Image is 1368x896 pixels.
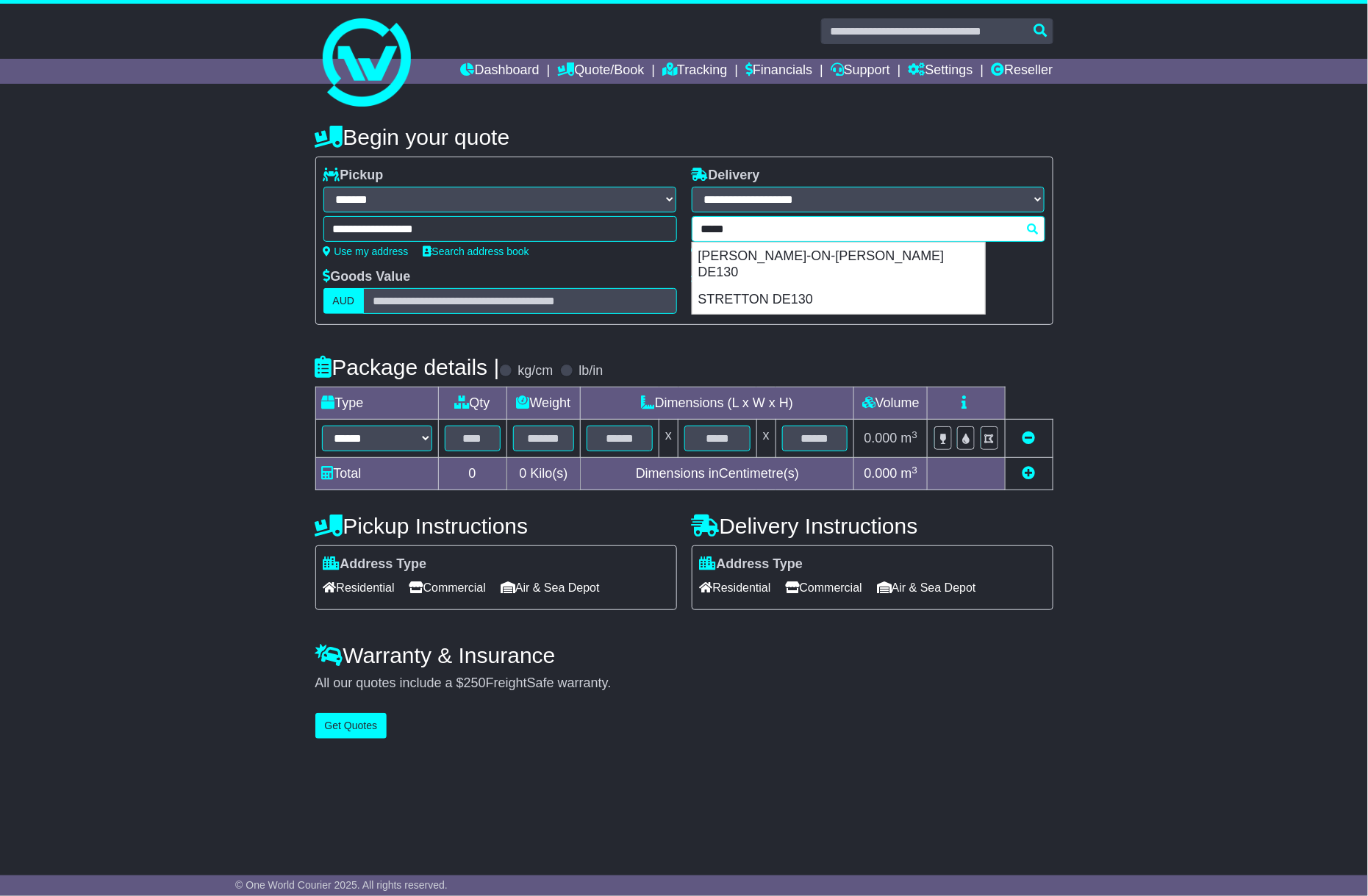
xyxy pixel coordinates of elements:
[864,466,898,481] span: 0.000
[235,879,448,891] span: © One World Courier 2025. All rights reserved.
[692,514,1053,538] h4: Delivery Instructions
[315,675,1053,692] div: All our quotes include a $ FreightSafe warranty.
[323,168,384,184] label: Pickup
[692,286,985,314] div: STRETTON DE130
[323,245,409,257] a: Use my address
[745,59,812,84] a: Financials
[831,59,890,84] a: Support
[323,556,427,573] label: Address Type
[901,466,918,481] span: m
[1023,431,1036,445] a: Remove this item
[423,245,529,257] a: Search address book
[501,576,600,599] span: Air & Sea Depot
[464,675,486,690] span: 250
[315,125,1053,149] h4: Begin your quote
[659,420,678,458] td: x
[557,59,644,84] a: Quote/Book
[438,458,506,490] td: 0
[756,420,776,458] td: x
[786,576,862,599] span: Commercial
[323,269,411,285] label: Goods Value
[700,576,771,599] span: Residential
[692,168,760,184] label: Delivery
[901,431,918,445] span: m
[506,458,581,490] td: Kilo(s)
[912,429,918,440] sup: 3
[662,59,727,84] a: Tracking
[315,355,500,379] h4: Package details |
[912,465,918,476] sup: 3
[323,288,365,314] label: AUD
[692,243,985,286] div: [PERSON_NAME]-ON-[PERSON_NAME] DE130
[1023,466,1036,481] a: Add new item
[700,556,803,573] label: Address Type
[409,576,486,599] span: Commercial
[581,458,854,490] td: Dimensions in Centimetre(s)
[506,387,581,420] td: Weight
[438,387,506,420] td: Qty
[323,576,395,599] span: Residential
[991,59,1053,84] a: Reseller
[909,59,973,84] a: Settings
[579,363,603,379] label: lb/in
[854,387,928,420] td: Volume
[692,216,1045,242] typeahead: Please provide city
[581,387,854,420] td: Dimensions (L x W x H)
[315,458,438,490] td: Total
[315,514,677,538] h4: Pickup Instructions
[315,643,1053,667] h4: Warranty & Insurance
[315,387,438,420] td: Type
[518,363,553,379] label: kg/cm
[864,431,898,445] span: 0.000
[877,576,976,599] span: Air & Sea Depot
[461,59,540,84] a: Dashboard
[315,713,387,739] button: Get Quotes
[519,466,526,481] span: 0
